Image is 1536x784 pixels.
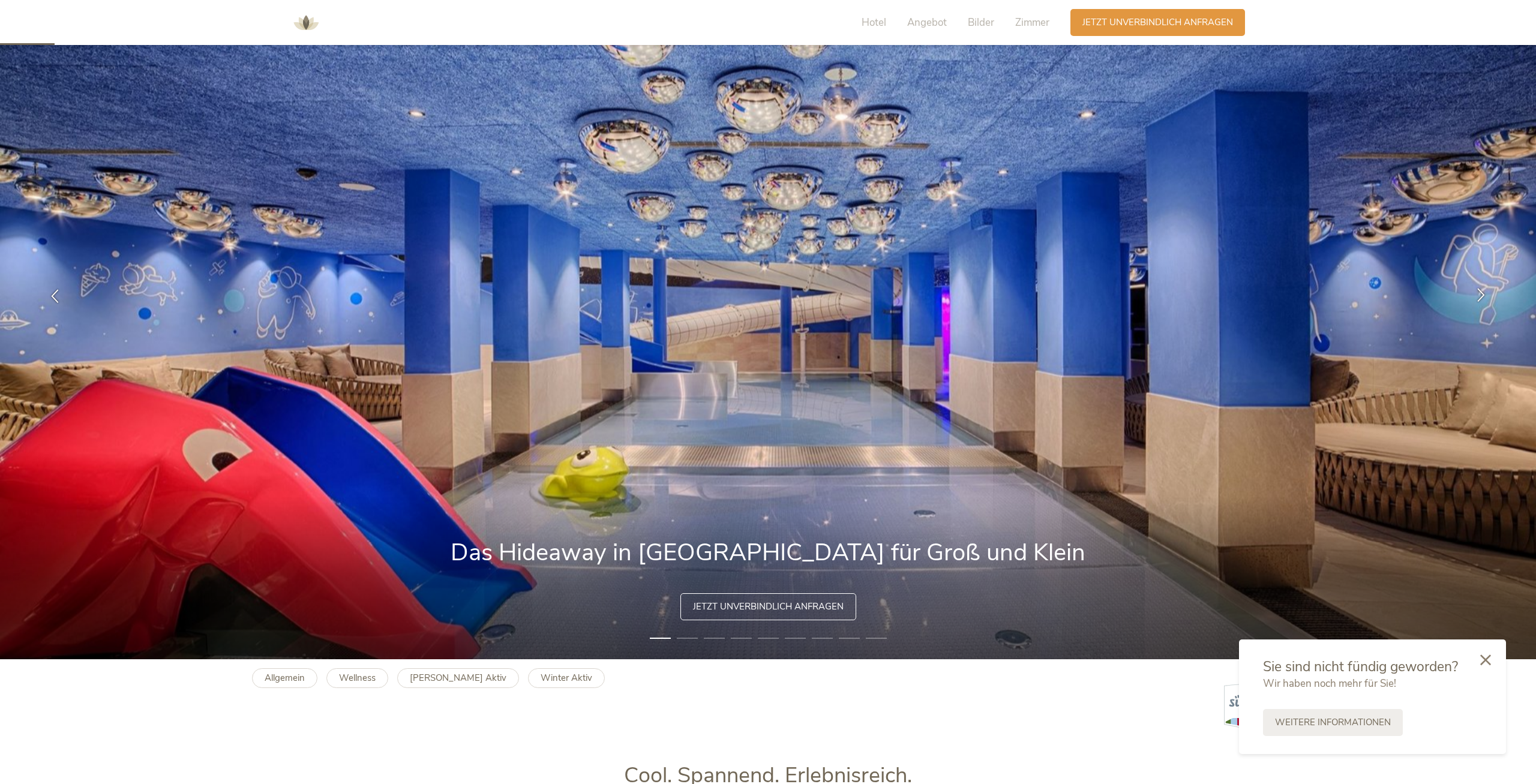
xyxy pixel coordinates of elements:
[693,600,844,613] span: Jetzt unverbindlich anfragen
[862,16,886,29] span: Hotel
[288,18,324,26] a: AMONTI & LUNARIS Wellnessresort
[252,668,317,688] a: Allgemein
[1224,683,1284,731] img: Südtirol
[288,5,324,41] img: AMONTI & LUNARIS Wellnessresort
[907,16,947,29] span: Angebot
[968,16,994,29] span: Bilder
[339,672,376,684] b: Wellness
[265,672,305,684] b: Allgemein
[1263,677,1396,690] span: Wir haben noch mehr für Sie!
[1263,657,1458,676] span: Sie sind nicht fündig geworden?
[528,668,605,688] a: Winter Aktiv
[1263,709,1403,736] a: Weitere Informationen
[541,672,592,684] b: Winter Aktiv
[410,672,506,684] b: [PERSON_NAME] Aktiv
[1082,16,1233,29] span: Jetzt unverbindlich anfragen
[326,668,388,688] a: Wellness
[1275,716,1391,729] span: Weitere Informationen
[1015,16,1049,29] span: Zimmer
[397,668,519,688] a: [PERSON_NAME] Aktiv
